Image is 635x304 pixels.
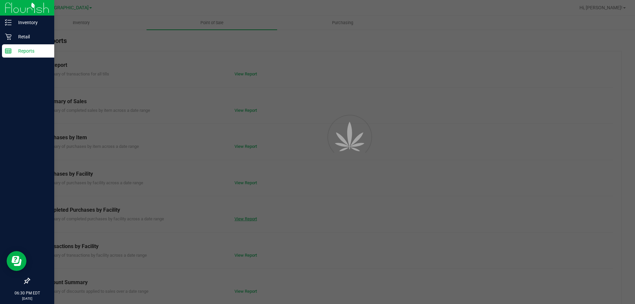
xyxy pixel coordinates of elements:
[12,47,51,55] p: Reports
[5,33,12,40] inline-svg: Retail
[5,48,12,54] inline-svg: Reports
[12,19,51,26] p: Inventory
[3,290,51,296] p: 06:30 PM EDT
[5,19,12,26] inline-svg: Inventory
[3,296,51,301] p: [DATE]
[7,251,26,271] iframe: Resource center
[12,33,51,41] p: Retail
